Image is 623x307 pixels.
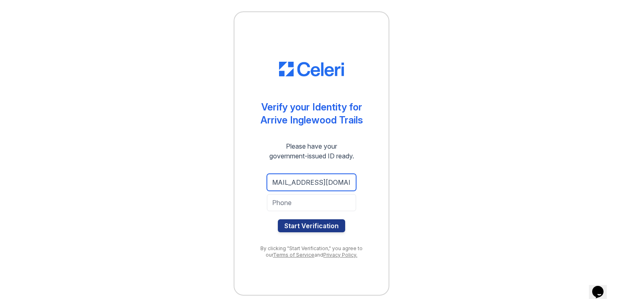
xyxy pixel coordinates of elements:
[260,101,363,127] div: Verify your Identity for Arrive Inglewood Trails
[279,62,344,76] img: CE_Logo_Blue-a8612792a0a2168367f1c8372b55b34899dd931a85d93a1a3d3e32e68fde9ad4.png
[273,252,314,258] a: Terms of Service
[255,141,369,161] div: Please have your government-issued ID ready.
[278,219,345,232] button: Start Verification
[251,245,372,258] div: By clicking "Start Verification," you agree to our and
[267,194,356,211] input: Phone
[267,174,356,191] input: Email
[323,252,357,258] a: Privacy Policy.
[589,275,615,299] iframe: chat widget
